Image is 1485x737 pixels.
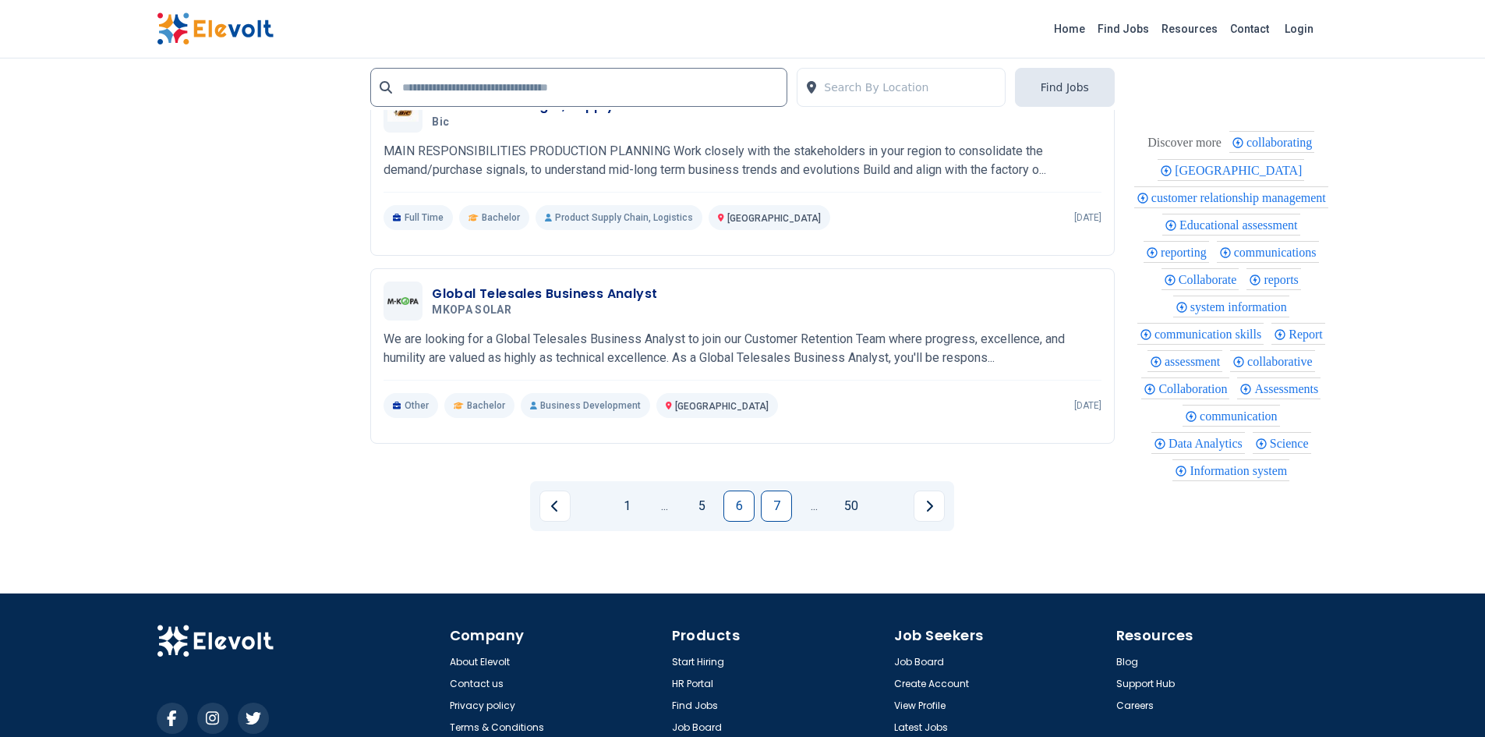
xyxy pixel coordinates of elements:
p: Business Development [521,393,650,418]
span: MKOPA SOLAR [432,303,511,317]
p: Full Time [384,205,453,230]
span: reports [1264,273,1303,286]
button: Find Jobs [1015,68,1115,107]
h4: Resources [1116,625,1329,647]
a: Login [1275,13,1323,44]
span: communication [1200,409,1282,423]
img: Elevolt [157,12,274,45]
a: Careers [1116,700,1154,712]
p: Other [384,393,438,418]
span: Assessments [1254,382,1323,395]
h3: Global Telesales Business Analyst [432,285,657,303]
div: reporting [1144,241,1209,263]
a: Terms & Conditions [450,721,544,734]
div: reports [1246,268,1300,290]
div: These are topics related to the article that might interest you [1147,132,1222,154]
a: Blog [1116,656,1138,668]
a: Resources [1155,16,1224,41]
div: Data Analytics [1151,432,1245,454]
div: communications [1217,241,1319,263]
div: assessment [1147,350,1222,372]
a: Page 7 [761,491,792,522]
span: collaborating [1246,136,1317,149]
span: [GEOGRAPHIC_DATA] [675,401,769,412]
span: Bachelor [482,211,520,224]
a: Job Board [894,656,944,668]
div: collaborating [1229,131,1314,153]
a: Jump forward [798,491,829,522]
img: MKOPA SOLAR [387,297,419,305]
span: Science [1270,437,1314,450]
span: Collaboration [1158,382,1232,395]
div: communication [1183,405,1280,427]
div: customer relationship management [1134,186,1328,208]
span: collaborative [1247,355,1317,368]
a: Page 5 [686,491,717,522]
a: Create Account [894,678,969,690]
span: customer relationship management [1151,191,1331,204]
span: Data Analytics [1169,437,1247,450]
div: system information [1173,296,1289,317]
iframe: Advertisement [157,26,352,494]
div: collaborative [1230,350,1315,372]
span: [GEOGRAPHIC_DATA] [1175,164,1306,177]
a: Previous page [539,491,571,522]
a: Start Hiring [672,656,724,668]
span: Collaborate [1179,273,1242,286]
a: HR Portal [672,678,713,690]
div: Report [1271,323,1325,345]
a: View Profile [894,700,946,712]
p: We are looking for a Global Telesales Business Analyst to join our Customer Retention Team where ... [384,330,1101,367]
a: Home [1048,16,1091,41]
img: Elevolt [157,625,274,657]
a: Job Board [672,721,722,734]
span: communications [1234,246,1321,259]
a: Support Hub [1116,678,1175,690]
div: Nairobi [1158,159,1304,181]
span: assessment [1165,355,1225,368]
div: Collaboration [1141,377,1229,399]
iframe: Chat Widget [1407,662,1485,737]
h4: Job Seekers [894,625,1107,647]
div: Assessments [1237,377,1321,399]
a: Jump backward [649,491,680,522]
a: Page 50 [836,491,867,522]
div: Collaborate [1161,268,1239,290]
h4: Company [450,625,663,647]
a: Find Jobs [672,700,718,712]
a: Contact [1224,16,1275,41]
span: Report [1289,328,1328,341]
span: reporting [1161,246,1211,259]
a: Page 6 is your current page [723,491,755,522]
a: About Elevolt [450,656,510,668]
p: MAIN RESPONSIBILITIES PRODUCTION PLANNING Work closely with the stakeholders in your region to co... [384,142,1101,179]
p: [DATE] [1074,211,1101,224]
a: Find Jobs [1091,16,1155,41]
ul: Pagination [539,491,945,522]
span: Bic [432,115,449,129]
span: Bachelor [467,399,505,412]
span: Educational assessment [1179,218,1303,232]
a: Privacy policy [450,700,515,712]
div: Information system [1172,459,1289,481]
div: communication skills [1137,323,1264,345]
a: Page 1 [611,491,642,522]
span: [GEOGRAPHIC_DATA] [727,213,821,224]
div: Science [1253,432,1311,454]
span: system information [1190,300,1292,314]
p: [DATE] [1074,399,1101,412]
div: Educational assessment [1162,214,1300,236]
a: Next page [914,491,945,522]
h4: Products [672,625,885,647]
a: Latest Jobs [894,721,948,734]
p: Product Supply Chain, Logistics [536,205,702,230]
span: Information system [1190,464,1292,477]
a: BicAssociate Manager, Supply PlannerBicMAIN RESPONSIBILITIES PRODUCTION PLANNING Work closely wit... [384,94,1101,230]
a: Contact us [450,678,504,690]
a: MKOPA SOLARGlobal Telesales Business AnalystMKOPA SOLARWe are looking for a Global Telesales Busi... [384,282,1101,418]
img: Bic [387,105,419,122]
span: communication skills [1154,328,1266,341]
